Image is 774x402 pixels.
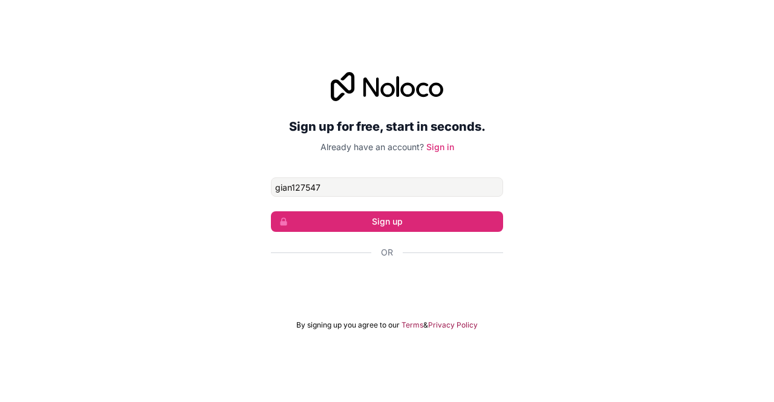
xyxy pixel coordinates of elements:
span: By signing up you agree to our [296,320,400,330]
iframe: Sign in with Google Button [265,272,509,298]
button: Sign up [271,211,503,232]
a: Sign in [426,142,454,152]
span: & [423,320,428,330]
a: Privacy Policy [428,320,478,330]
input: Email address [271,177,503,197]
h2: Sign up for free, start in seconds. [271,116,503,137]
span: Or [381,246,393,259]
span: Already have an account? [320,142,424,152]
a: Terms [402,320,423,330]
